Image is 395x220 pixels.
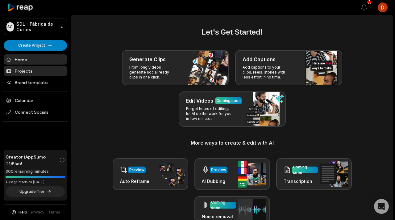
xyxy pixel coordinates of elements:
[11,209,27,215] button: Help
[238,199,266,220] img: noise_removal.png
[6,186,65,197] button: Upgrade Tier
[4,54,67,65] a: Home
[6,168,65,175] div: 300 remaining minutes
[320,161,348,187] img: transcription.png
[31,209,44,215] a: Privacy
[293,164,317,176] div: Coming soon
[186,106,234,121] p: Forget hours of editing, let AI do the work for you in few minutes.
[79,139,385,146] h3: More ways to create & edit with AI
[374,199,389,214] div: Open Intercom Messenger
[129,167,144,173] div: Preview
[211,167,226,173] div: Preview
[284,178,318,184] h3: Transcription
[211,200,235,211] div: Coming soon
[243,65,290,80] p: Add captions to your clips, reels, stories with less effort in no time.
[6,22,14,32] div: SC
[4,95,67,105] a: Calendar
[6,154,59,167] span: Creator (AppSumo T1) Plan!
[4,40,67,51] button: Create Project
[238,161,266,188] img: ai_dubbing.png
[16,21,58,32] p: SDL - Fábrica de Cortes
[4,66,67,76] a: Projects
[4,77,67,87] a: Brand template
[186,97,213,104] h3: Edit Videos
[216,98,241,104] div: Coming soon
[156,162,185,186] img: auto_reframe.png
[129,56,166,63] h3: Generate Clips
[6,180,65,184] div: *Usage resets on [DATE]
[202,213,236,220] h3: Noise removal
[243,56,276,63] h3: Add Captions
[202,178,227,184] h3: AI Dubbing
[79,27,385,38] h2: Let's Get Started!
[48,209,60,215] a: Terms
[129,65,177,80] p: From long videos generate social ready clips in one click.
[4,107,67,118] span: Connect Socials
[120,178,149,184] h3: Auto Reframe
[19,209,27,215] span: Help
